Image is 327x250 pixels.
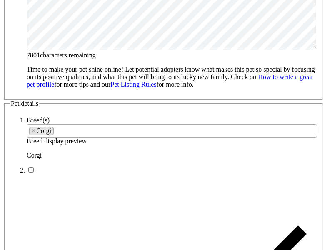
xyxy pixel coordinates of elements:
a: How to write a great pet profile [27,73,313,88]
span: 7801 [27,52,40,59]
li: Corgi [29,127,54,135]
label: Breed(s) [27,117,50,124]
div: characters remaining [27,52,317,59]
span: × [32,127,35,135]
a: Pet Listing Rules [110,81,156,88]
p: Time to make your pet shine online! Let potential adopters know what makes this pet so special by... [27,66,317,88]
li: Breed display preview [27,117,317,159]
p: Corgi [27,152,317,159]
span: Pet details [11,100,38,107]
